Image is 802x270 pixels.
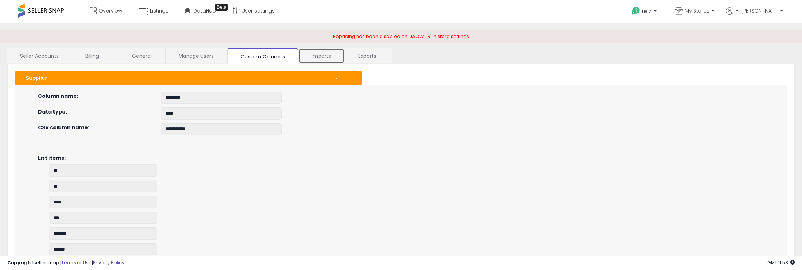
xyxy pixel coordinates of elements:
[150,7,169,14] span: Listings
[93,259,124,266] a: Privacy Policy
[726,7,783,23] a: Hi [PERSON_NAME]
[7,260,124,266] div: seller snap | |
[38,93,150,99] h4: Column name:
[299,48,344,63] a: Imports
[642,8,652,14] span: Help
[61,259,92,266] a: Terms of Use
[72,48,118,63] a: Billing
[345,48,391,63] a: Exports
[7,259,33,266] strong: Copyright
[767,259,795,266] span: 2025-09-16 11:53 GMT
[38,125,150,130] h4: CSV column name:
[166,48,227,63] a: Manage Users
[193,7,216,14] span: DataHub
[215,4,228,11] div: Tooltip anchor
[38,155,764,161] h4: List items:
[735,7,778,14] span: Hi [PERSON_NAME]
[38,109,150,115] h4: Data type:
[99,7,122,14] span: Overview
[15,71,362,85] button: Supplier
[685,7,709,14] span: My Stores
[119,48,165,63] a: General
[333,33,469,40] span: Repricing has been disabled on 'JAOW TR' in store settings
[631,6,640,15] i: Get Help
[20,74,329,82] div: Supplier
[228,48,298,64] a: Custom Columns
[7,48,72,63] a: Seller Accounts
[626,1,664,23] a: Help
